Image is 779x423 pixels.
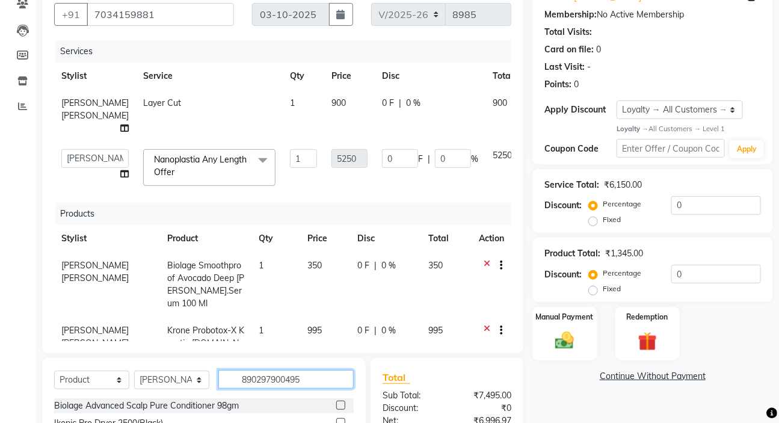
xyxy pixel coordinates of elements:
th: Stylist [54,63,136,90]
label: Redemption [627,312,668,323]
span: Biolage Smoothproof Avocado Deep [PERSON_NAME].Serum 100 Ml [167,260,244,309]
th: Price [324,63,375,90]
div: 0 [596,43,601,56]
span: 900 [331,97,346,108]
img: _gift.svg [632,330,663,353]
span: 0 % [381,259,396,272]
th: Qty [283,63,324,90]
a: Continue Without Payment [535,370,771,383]
th: Total [421,225,472,252]
input: Enter Offer / Coupon Code [617,139,725,158]
span: 0 F [357,259,369,272]
div: ₹0 [447,402,520,415]
span: 1 [290,97,295,108]
span: Nanoplastia Any Length Offer [154,154,247,178]
div: Coupon Code [544,143,617,155]
div: ₹1,345.00 [605,247,643,260]
div: Apply Discount [544,103,617,116]
div: Card on file: [544,43,594,56]
div: Sub Total: [374,389,447,402]
label: Fixed [603,283,621,294]
span: 900 [493,97,507,108]
label: Percentage [603,199,641,209]
div: Points: [544,78,571,91]
span: 0 F [382,97,394,110]
a: x [174,167,180,178]
th: Service [136,63,283,90]
span: % [471,153,478,165]
span: Krone Probotox-X Keratin [DOMAIN_NAME] Cleanser 200 Ml [167,325,244,374]
div: ₹7,495.00 [447,389,520,402]
span: 0 % [406,97,420,110]
span: 995 [428,325,443,336]
span: 0 F [357,324,369,337]
label: Percentage [603,268,641,279]
div: 0 [574,78,579,91]
th: Action [472,225,511,252]
div: Discount: [374,402,447,415]
th: Disc [350,225,420,252]
span: | [399,97,401,110]
th: Disc [375,63,485,90]
th: Product [160,225,252,252]
span: 5250 [493,150,512,161]
div: Services [55,40,520,63]
label: Manual Payment [536,312,594,323]
div: Discount: [544,268,582,281]
div: Membership: [544,8,597,21]
span: 350 [307,260,322,271]
div: Products [55,203,520,225]
th: Stylist [54,225,160,252]
input: Search or Scan [218,370,354,389]
span: Layer Cut [143,97,181,108]
th: Price [300,225,351,252]
span: [PERSON_NAME] [PERSON_NAME] [61,97,129,121]
span: | [374,324,377,337]
span: 0 % [381,324,396,337]
th: Total [485,63,520,90]
span: 1 [259,260,263,271]
div: Biolage Advanced Scalp Pure Conditioner 98gm [54,400,239,412]
span: 350 [428,260,443,271]
button: Apply [730,140,764,158]
span: [PERSON_NAME] [PERSON_NAME] [61,325,129,348]
div: Service Total: [544,179,599,191]
div: No Active Membership [544,8,761,21]
span: 1 [259,325,263,336]
span: Total [383,371,410,384]
div: Product Total: [544,247,600,260]
input: Search by Name/Mobile/Email/Code [87,3,234,26]
button: +91 [54,3,88,26]
label: Fixed [603,214,621,225]
div: Discount: [544,199,582,212]
div: ₹6,150.00 [604,179,642,191]
span: 995 [307,325,322,336]
span: | [374,259,377,272]
span: F [418,153,423,165]
th: Qty [251,225,300,252]
div: All Customers → Level 1 [617,124,761,134]
img: _cash.svg [549,330,580,351]
strong: Loyalty → [617,125,648,133]
span: | [428,153,430,165]
div: - [587,61,591,73]
div: Total Visits: [544,26,592,39]
span: [PERSON_NAME] [PERSON_NAME] [61,260,129,283]
div: Last Visit: [544,61,585,73]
